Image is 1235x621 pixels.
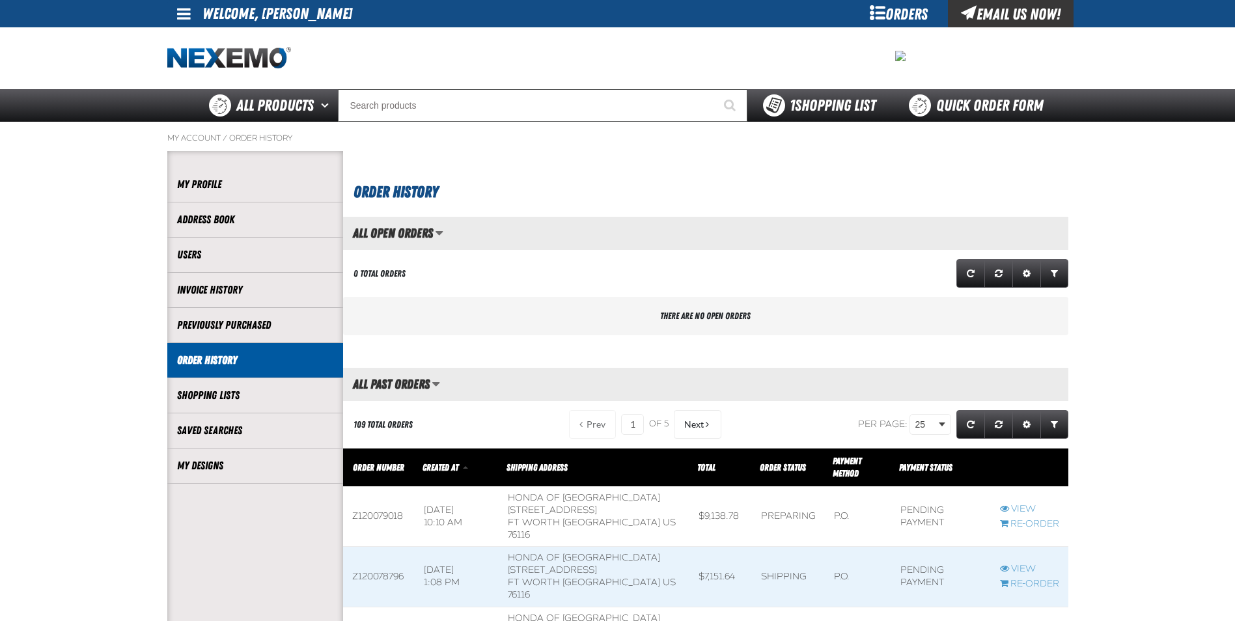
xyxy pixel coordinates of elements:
[343,486,415,547] td: Z120079018
[435,222,443,244] button: Manage grid views. Current view is All Open Orders
[621,414,644,435] input: Current page number
[674,410,721,439] button: Next Page
[790,96,795,115] strong: 1
[338,89,747,122] input: Search
[1012,410,1041,439] a: Expand or Collapse Grid Settings
[354,268,406,280] div: 0 Total Orders
[177,283,333,297] a: Invoice History
[354,183,438,201] span: Order History
[508,552,660,563] span: Honda of [GEOGRAPHIC_DATA]
[747,89,891,122] button: You have 1 Shopping List. Open to view details
[1000,503,1059,516] a: View Z120079018 order
[956,410,985,439] a: Refresh grid action
[508,504,597,516] span: [STREET_ADDRESS]
[663,577,676,588] span: US
[508,577,560,588] span: FT WORTH
[715,89,747,122] button: Start Searching
[177,423,333,438] a: Saved Searches
[891,547,990,607] td: Pending payment
[660,310,751,321] span: There are no open orders
[167,47,291,70] a: Home
[697,462,715,473] a: Total
[167,47,291,70] img: Nexemo logo
[432,373,440,395] button: Manage grid views. Current view is All Past Orders
[177,247,333,262] a: Users
[354,419,413,431] div: 109 Total Orders
[956,259,985,288] a: Refresh grid action
[353,462,404,473] a: Order Number
[833,456,861,478] span: Payment Method
[562,577,660,588] span: [GEOGRAPHIC_DATA]
[177,318,333,333] a: Previously Purchased
[752,486,825,547] td: Preparing
[689,547,752,607] td: $7,151.64
[891,89,1068,122] a: Quick Order Form
[825,486,891,547] td: P.O.
[663,517,676,528] span: US
[415,486,499,547] td: [DATE] 10:10 AM
[343,377,430,391] h2: All Past Orders
[825,547,891,607] td: P.O.
[984,259,1013,288] a: Reset grid action
[167,133,221,143] a: My Account
[177,353,333,368] a: Order History
[899,462,952,473] span: Payment Status
[343,547,415,607] td: Z120078796
[177,458,333,473] a: My Designs
[423,462,460,473] a: Created At
[508,517,560,528] span: FT WORTH
[423,462,458,473] span: Created At
[508,589,530,600] bdo: 76116
[649,419,669,430] span: of 5
[1000,518,1059,531] a: Re-Order Z120079018 order
[1012,259,1041,288] a: Expand or Collapse Grid Settings
[508,492,660,503] span: Honda of [GEOGRAPHIC_DATA]
[229,133,292,143] a: Order History
[316,89,338,122] button: Open All Products pages
[177,388,333,403] a: Shopping Lists
[562,517,660,528] span: [GEOGRAPHIC_DATA]
[984,410,1013,439] a: Reset grid action
[506,462,568,473] span: Shipping Address
[684,419,704,430] span: Next Page
[1000,578,1059,590] a: Re-Order Z120078796 order
[177,177,333,192] a: My Profile
[991,448,1068,487] th: Row actions
[891,486,990,547] td: Pending payment
[508,529,530,540] bdo: 76116
[752,547,825,607] td: Shipping
[223,133,227,143] span: /
[415,547,499,607] td: [DATE] 1:08 PM
[689,486,752,547] td: $9,138.78
[508,564,597,575] span: [STREET_ADDRESS]
[1000,563,1059,575] a: View Z120078796 order
[858,419,908,430] span: Per page:
[1040,259,1068,288] a: Expand or Collapse Grid Filters
[895,51,906,61] img: 0913759d47fe0bb872ce56e1ce62d35c.jpeg
[790,96,876,115] span: Shopping List
[177,212,333,227] a: Address Book
[915,418,936,432] span: 25
[1040,410,1068,439] a: Expand or Collapse Grid Filters
[343,226,433,240] h2: All Open Orders
[236,94,314,117] span: All Products
[167,133,1068,143] nav: Breadcrumbs
[760,462,806,473] a: Order Status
